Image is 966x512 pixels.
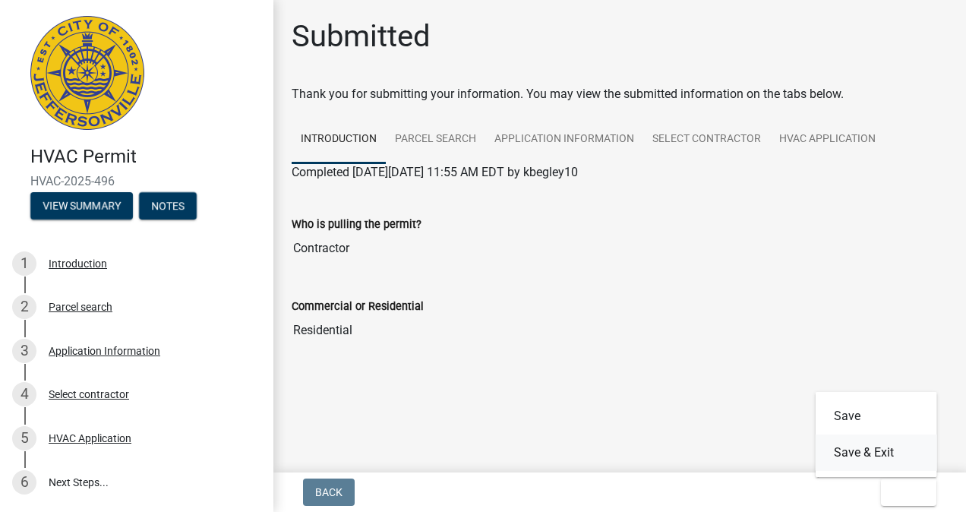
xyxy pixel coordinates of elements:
[292,18,431,55] h1: Submitted
[49,346,160,356] div: Application Information
[816,398,937,435] button: Save
[12,295,36,319] div: 2
[12,470,36,495] div: 6
[315,486,343,498] span: Back
[643,115,770,164] a: Select contractor
[30,192,133,220] button: View Summary
[49,433,131,444] div: HVAC Application
[30,16,144,130] img: City of Jeffersonville, Indiana
[816,392,937,477] div: Exit
[12,426,36,450] div: 5
[139,192,197,220] button: Notes
[770,115,885,164] a: HVAC Application
[30,201,133,213] wm-modal-confirm: Summary
[30,146,261,168] h4: HVAC Permit
[30,174,243,188] span: HVAC-2025-496
[292,220,421,230] label: Who is pulling the permit?
[49,302,112,312] div: Parcel search
[12,251,36,276] div: 1
[303,479,355,506] button: Back
[292,85,948,103] div: Thank you for submitting your information. You may view the submitted information on the tabs below.
[49,389,129,400] div: Select contractor
[292,115,386,164] a: Introduction
[485,115,643,164] a: Application Information
[292,302,424,312] label: Commercial or Residential
[49,258,107,269] div: Introduction
[12,382,36,406] div: 4
[139,201,197,213] wm-modal-confirm: Notes
[12,339,36,363] div: 3
[816,435,937,471] button: Save & Exit
[881,479,936,506] button: Exit
[386,115,485,164] a: Parcel search
[292,165,578,179] span: Completed [DATE][DATE] 11:55 AM EDT by kbegley10
[893,486,915,498] span: Exit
